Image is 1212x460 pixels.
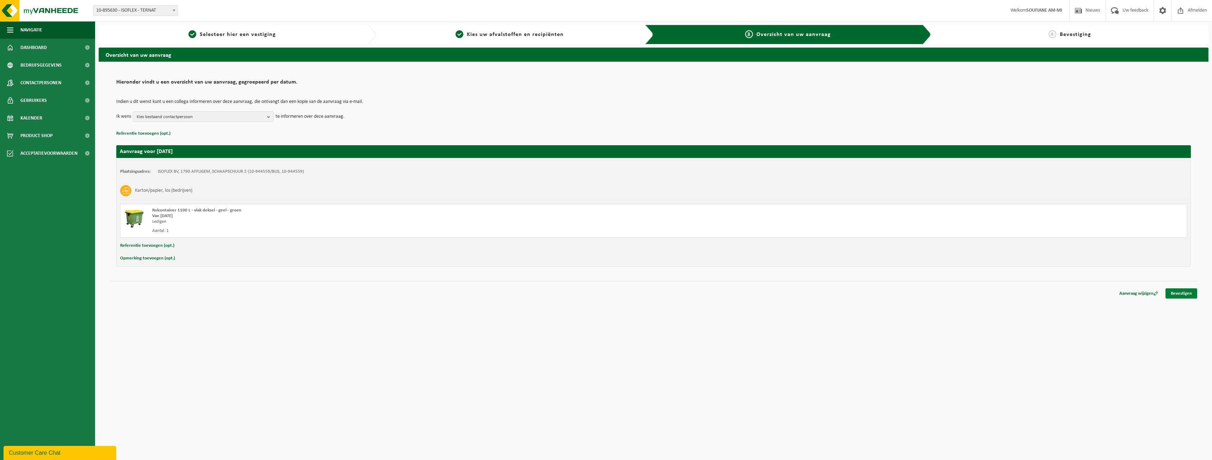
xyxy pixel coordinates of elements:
[116,111,131,122] p: Ik wens
[20,109,42,127] span: Kalender
[20,56,62,74] span: Bedrijfsgegevens
[158,169,304,174] td: ISOFLEX BV, 1790 AFFLIGEM, SCHAAPSCHUUR 2 (10-944559/BUS, 10-944559)
[188,30,196,38] span: 1
[116,129,171,138] button: Referentie toevoegen (opt.)
[133,111,274,122] button: Kies bestaand contactpersoon
[200,32,276,37] span: Selecteer hier een vestiging
[1049,30,1056,38] span: 4
[20,145,78,162] span: Acceptatievoorwaarden
[120,169,151,174] strong: Plaatsingsadres:
[467,32,564,37] span: Kies uw afvalstoffen en recipiënten
[152,219,682,225] div: Ledigen
[745,30,753,38] span: 3
[93,6,178,16] span: 10-895630 - ISOFLEX - TERNAT
[99,48,1208,61] h2: Overzicht van uw aanvraag
[124,208,145,229] img: WB-1100-HPE-GN-50.png
[20,127,52,145] span: Product Shop
[120,254,175,263] button: Opmerking toevoegen (opt.)
[135,185,192,196] h3: Karton/papier, los (bedrijven)
[120,149,173,154] strong: Aanvraag voor [DATE]
[152,208,241,213] span: Rolcontainer 1100 L - vlak deksel - geel - groen
[120,241,174,250] button: Referentie toevoegen (opt.)
[20,39,47,56] span: Dashboard
[137,112,264,122] span: Kies bestaand contactpersoon
[456,30,463,38] span: 2
[756,32,831,37] span: Overzicht van uw aanvraag
[20,92,47,109] span: Gebruikers
[152,214,173,218] strong: Van [DATE]
[276,111,345,122] p: te informeren over deze aanvraag.
[102,30,362,39] a: 1Selecteer hier een vestiging
[116,79,1191,89] h2: Hieronder vindt u een overzicht van uw aanvraag, gegroepeerd per datum.
[1114,288,1163,299] a: Aanvraag wijzigen
[152,228,682,234] div: Aantal: 1
[1026,8,1062,13] strong: SOUFIANE AM-MI
[93,5,178,16] span: 10-895630 - ISOFLEX - TERNAT
[20,74,61,92] span: Contactpersonen
[380,30,640,39] a: 2Kies uw afvalstoffen en recipiënten
[4,444,118,460] iframe: chat widget
[1165,288,1197,299] a: Bevestigen
[116,99,1191,104] p: Indien u dit wenst kunt u een collega informeren over deze aanvraag, die ontvangt dan een kopie v...
[20,21,42,39] span: Navigatie
[1060,32,1091,37] span: Bevestiging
